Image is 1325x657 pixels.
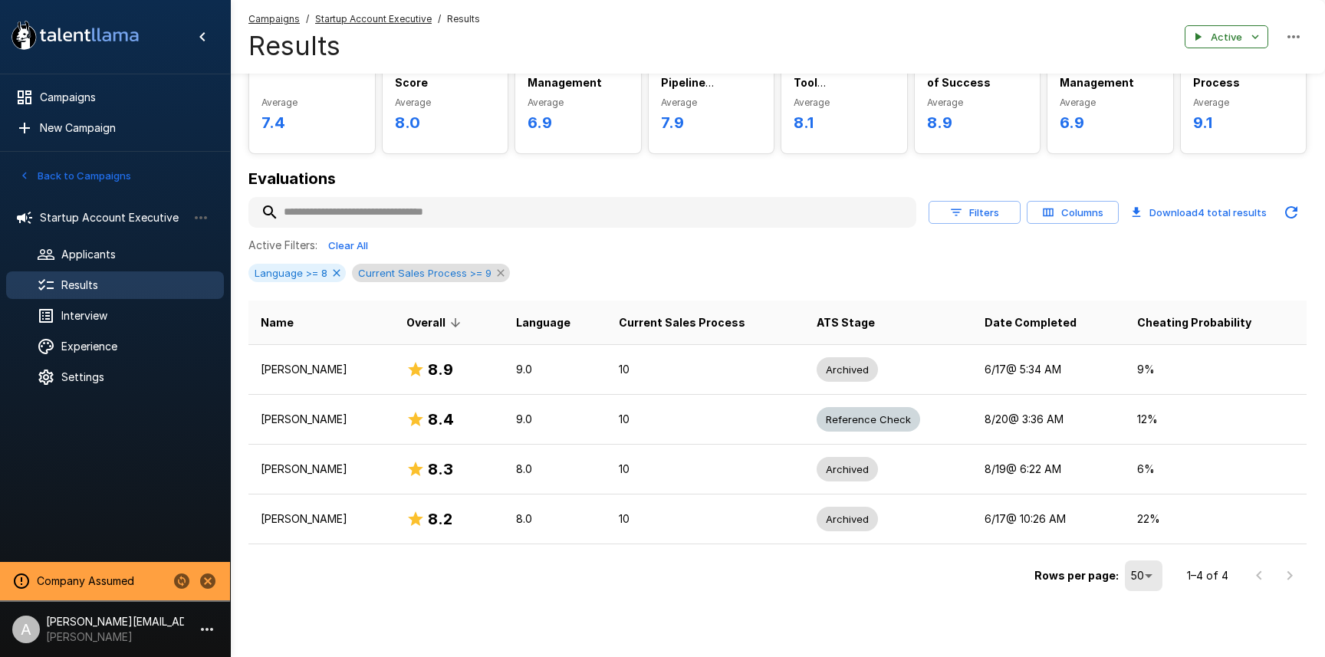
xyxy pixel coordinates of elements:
[1137,462,1294,477] p: 6 %
[661,110,762,135] h6: 7.9
[1137,314,1251,332] span: Cheating Probability
[324,234,373,258] button: Clear All
[261,412,382,427] p: [PERSON_NAME]
[438,11,441,27] span: /
[261,511,382,527] p: [PERSON_NAME]
[927,110,1028,135] h6: 8.9
[248,169,336,188] b: Evaluations
[261,95,363,110] span: Average
[1276,197,1307,228] button: Updated Today - 6:06 PM
[817,462,878,477] span: Archived
[428,457,453,481] h6: 8.3
[972,344,1125,394] td: 6/17 @ 5:34 AM
[428,507,452,531] h6: 8.2
[428,357,453,382] h6: 8.9
[306,11,309,27] span: /
[406,314,465,332] span: Overall
[516,511,595,527] p: 8.0
[1193,95,1294,110] span: Average
[972,444,1125,494] td: 8/19 @ 6:22 AM
[1060,95,1161,110] span: Average
[1060,110,1161,135] h6: 6.9
[817,314,875,332] span: ATS Stage
[248,264,346,282] div: Language >= 8
[1027,201,1119,225] button: Columns
[1185,25,1268,49] button: Active
[516,362,595,377] p: 9.0
[619,412,792,427] p: 10
[528,95,629,110] span: Average
[1187,568,1228,583] p: 1–4 of 4
[395,95,496,110] span: Average
[1137,511,1294,527] p: 22 %
[516,412,595,427] p: 9.0
[447,11,480,27] span: Results
[985,314,1077,332] span: Date Completed
[817,512,878,527] span: Archived
[261,362,382,377] p: [PERSON_NAME]
[352,267,498,279] span: Current Sales Process >= 9
[261,314,294,332] span: Name
[661,95,762,110] span: Average
[972,394,1125,444] td: 8/20 @ 3:36 AM
[619,462,792,477] p: 10
[794,110,895,135] h6: 8.1
[315,13,432,25] u: Startup Account Executive
[528,110,629,135] h6: 6.9
[428,407,454,432] h6: 8.4
[261,110,363,135] h6: 7.4
[1193,110,1294,135] h6: 9.1
[619,314,745,332] span: Current Sales Process
[352,264,510,282] div: Current Sales Process >= 9
[1125,560,1162,591] div: 50
[661,61,716,104] b: Outbound Pipeline Creation
[1137,412,1294,427] p: 12 %
[395,110,496,135] h6: 8.0
[248,267,334,279] span: Language >= 8
[248,30,480,62] h4: Results
[927,95,1028,110] span: Average
[1137,362,1294,377] p: 9 %
[817,412,920,427] span: Reference Check
[248,238,317,253] p: Active Filters:
[516,314,570,332] span: Language
[619,362,792,377] p: 10
[516,462,595,477] p: 8.0
[972,494,1125,544] td: 6/17 @ 10:26 AM
[929,201,1021,225] button: Filters
[1125,197,1273,228] button: Download4 total results
[261,462,382,477] p: [PERSON_NAME]
[1034,568,1119,583] p: Rows per page:
[794,95,895,110] span: Average
[817,363,878,377] span: Archived
[248,13,300,25] u: Campaigns
[794,61,883,104] b: Productivity Tool Implementation
[619,511,792,527] p: 10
